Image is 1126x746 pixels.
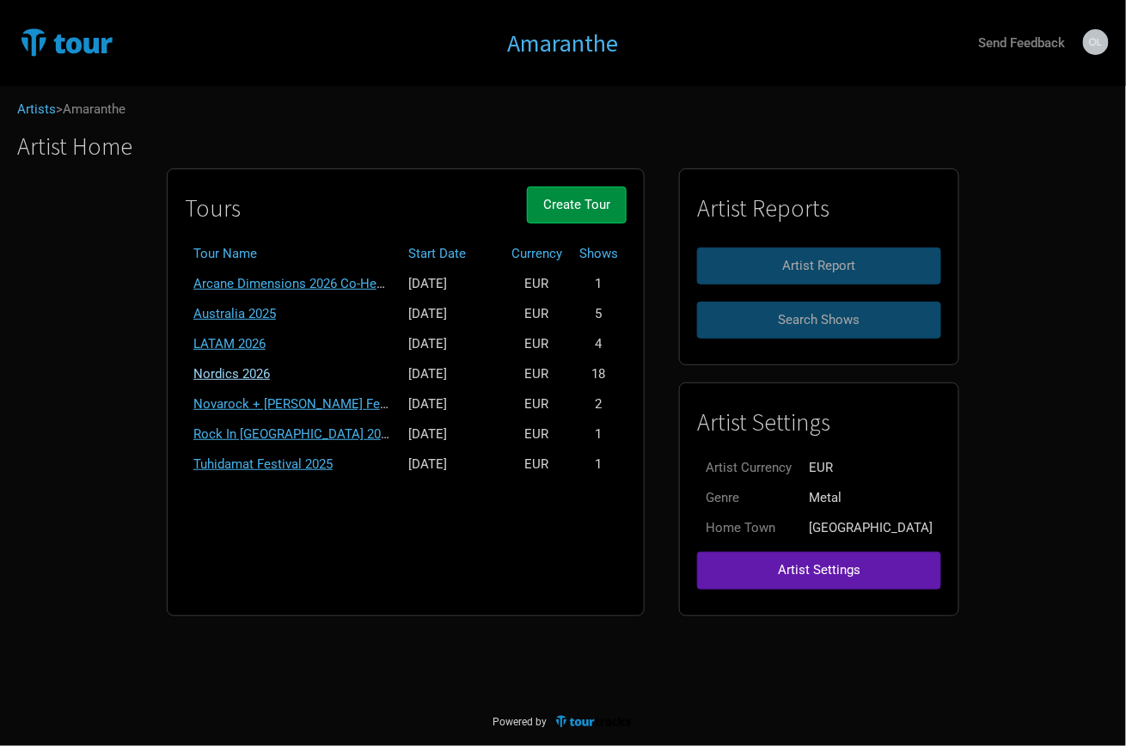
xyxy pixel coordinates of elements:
span: Search Shows [779,312,860,327]
img: TourTracks [17,25,203,59]
td: [DATE] [400,329,503,359]
td: 5 [571,299,627,329]
td: EUR [503,389,571,419]
img: TourTracks [554,714,633,729]
a: Nordics 2026 [193,366,270,382]
span: > Amaranthe [56,103,125,116]
a: Amaranthe [507,30,618,57]
a: Artist Report [697,239,941,293]
h1: Artist Reports [697,195,941,222]
td: 1 [571,419,627,449]
h1: Artist Home [17,133,1126,160]
td: Home Town [697,513,800,543]
td: EUR [503,269,571,299]
a: Novarock + [PERSON_NAME] Festival [193,396,411,412]
td: 4 [571,329,627,359]
a: Tuhidamat Festival 2025 [193,456,333,472]
a: Rock In [GEOGRAPHIC_DATA] 2025 [193,426,395,442]
span: Create Tour [543,197,610,212]
a: Artists [17,101,56,117]
td: 1 [571,449,627,480]
a: Create Tour [527,186,627,239]
a: Arcane Dimensions 2026 Co-Headline w/ Epica [193,276,464,291]
td: 1 [571,269,627,299]
td: EUR [503,359,571,389]
th: Currency [503,239,571,269]
td: [DATE] [400,269,503,299]
td: [DATE] [400,359,503,389]
td: EUR [503,329,571,359]
a: Search Shows [697,293,941,347]
td: EUR [503,449,571,480]
td: EUR [503,299,571,329]
th: Shows [571,239,627,269]
td: [DATE] [400,299,503,329]
h1: Amaranthe [507,28,618,58]
span: Artist Report [783,258,856,273]
td: EUR [800,453,941,483]
td: 2 [571,389,627,419]
td: Metal [800,483,941,513]
td: Genre [697,483,800,513]
th: Tour Name [185,239,400,269]
td: Artist Currency [697,453,800,483]
span: Artist Settings [778,562,860,578]
td: [DATE] [400,449,503,480]
td: [GEOGRAPHIC_DATA] [800,513,941,543]
button: Artist Report [697,248,941,284]
td: [DATE] [400,419,503,449]
h1: Artist Settings [697,409,941,436]
td: [DATE] [400,389,503,419]
button: Artist Settings [697,552,941,589]
button: Search Shows [697,302,941,339]
strong: Send Feedback [979,35,1066,51]
span: Powered by [493,717,548,729]
th: Start Date [400,239,503,269]
td: EUR [503,419,571,449]
a: LATAM 2026 [193,336,266,352]
img: Jan-Ole [1083,29,1109,55]
a: Australia 2025 [193,306,276,321]
h1: Tours [185,195,241,222]
button: Create Tour [527,186,627,223]
a: Artist Settings [697,543,941,597]
td: 18 [571,359,627,389]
